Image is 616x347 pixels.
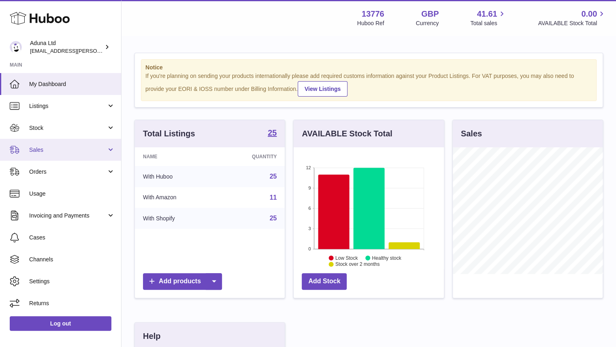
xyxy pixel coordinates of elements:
strong: GBP [421,9,439,19]
h3: AVAILABLE Stock Total [302,128,392,139]
strong: Notice [145,64,592,71]
h3: Help [143,331,160,342]
a: Log out [10,316,111,331]
span: Returns [29,300,115,307]
text: Healthy stock [372,255,402,261]
a: View Listings [298,81,347,97]
strong: 25 [268,129,277,137]
th: Name [135,147,217,166]
span: Orders [29,168,107,176]
span: My Dashboard [29,80,115,88]
span: 41.61 [477,9,497,19]
a: 41.61 Total sales [470,9,506,27]
td: With Huboo [135,166,217,187]
div: Aduna Ltd [30,39,103,55]
a: 25 [268,129,277,138]
span: Listings [29,102,107,110]
th: Quantity [217,147,285,166]
a: 11 [270,194,277,201]
text: 6 [309,206,311,211]
td: With Amazon [135,187,217,208]
div: Currency [416,19,439,27]
span: AVAILABLE Stock Total [538,19,606,27]
span: Stock [29,124,107,132]
span: 0.00 [581,9,597,19]
img: deborahe.kamara@aduna.com [10,41,22,53]
a: Add Stock [302,273,347,290]
span: [EMAIL_ADDRESS][PERSON_NAME][PERSON_NAME][DOMAIN_NAME] [30,47,206,54]
span: Cases [29,234,115,241]
span: Usage [29,190,115,198]
a: 0.00 AVAILABLE Stock Total [538,9,606,27]
a: 25 [270,215,277,222]
a: Add products [143,273,222,290]
text: 9 [309,185,311,190]
text: 3 [309,226,311,231]
h3: Total Listings [143,128,195,139]
div: If you're planning on sending your products internationally please add required customs informati... [145,72,592,97]
text: Stock over 2 months [335,261,379,267]
text: 12 [306,165,311,170]
strong: 13776 [362,9,384,19]
text: Low Stock [335,255,358,261]
h3: Sales [461,128,482,139]
span: Settings [29,278,115,285]
span: Total sales [470,19,506,27]
text: 0 [309,246,311,251]
span: Sales [29,146,107,154]
td: With Shopify [135,208,217,229]
div: Huboo Ref [357,19,384,27]
a: 25 [270,173,277,180]
span: Channels [29,256,115,263]
span: Invoicing and Payments [29,212,107,220]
